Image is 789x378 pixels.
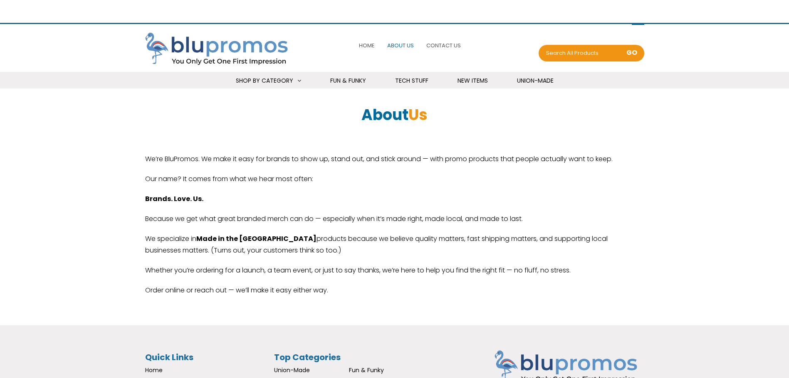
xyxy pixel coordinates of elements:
span: Union-Made [517,76,554,85]
a: About Us [385,37,416,54]
span: Us [408,104,428,125]
span: Contact Us [426,42,461,49]
p: We specialize in products because we believe quality matters, fast shipping matters, and supporti... [145,233,644,256]
a: Union-Made [507,72,564,90]
span: Home [359,42,375,49]
b: Made in the [GEOGRAPHIC_DATA] [196,234,317,243]
span: New Items [458,76,488,85]
img: Blupromos LLC's Logo [145,32,295,66]
h1: About [145,109,644,121]
span: Tech Stuff [395,76,428,85]
p: Whether you’re ordering for a launch, a team event, or just to say thanks, we’re here to help you... [145,265,644,276]
a: Fun & Funky [349,366,384,374]
p: Order online or reach out — we’ll make it easy either way. [145,285,644,296]
span: About Us [387,42,414,49]
a: Shop By Category [225,72,312,90]
p: Our name? It comes from what we hear most often: [145,173,644,185]
b: Brands. Love. Us. [145,194,203,204]
h3: Quick Links [145,350,270,364]
a: Union-Made [274,366,310,374]
a: Tech Stuff [385,72,439,90]
span: Fun & Funky [330,76,366,85]
a: New Items [447,72,498,90]
h3: Top Categories [274,350,424,364]
p: Because we get what great branded merch can do — especially when it’s made right, made local, and... [145,213,644,225]
span: Shop By Category [236,76,293,85]
a: Contact Us [424,37,463,54]
a: Fun & Funky [320,72,376,90]
a: Home [145,366,163,374]
p: We’re BluPromos. We make it easy for brands to show up, stand out, and stick around — with promo ... [145,153,644,165]
a: Home [357,37,377,54]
